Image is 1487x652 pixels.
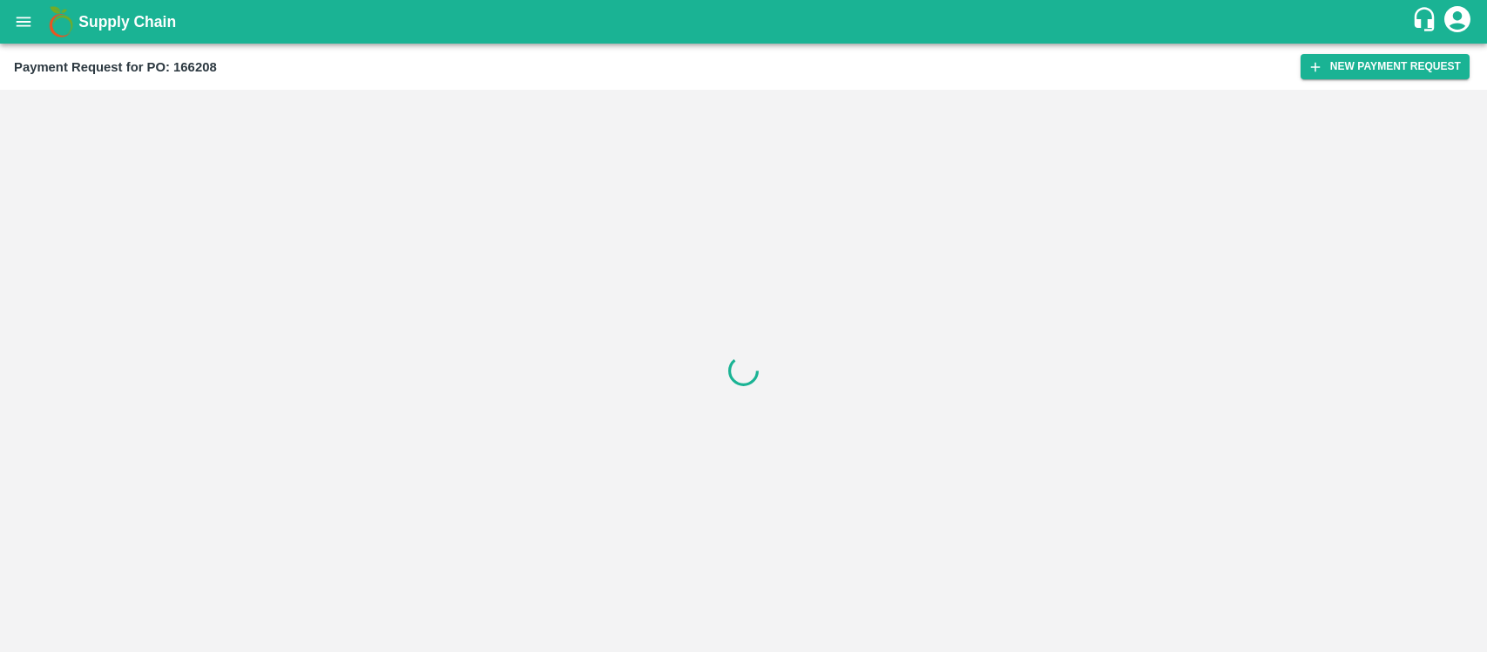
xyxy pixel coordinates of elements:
[3,2,44,42] button: open drawer
[44,4,78,39] img: logo
[14,60,217,74] b: Payment Request for PO: 166208
[1442,3,1473,40] div: account of current user
[1301,54,1470,79] button: New Payment Request
[1411,6,1442,37] div: customer-support
[78,13,176,31] b: Supply Chain
[78,10,1411,34] a: Supply Chain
